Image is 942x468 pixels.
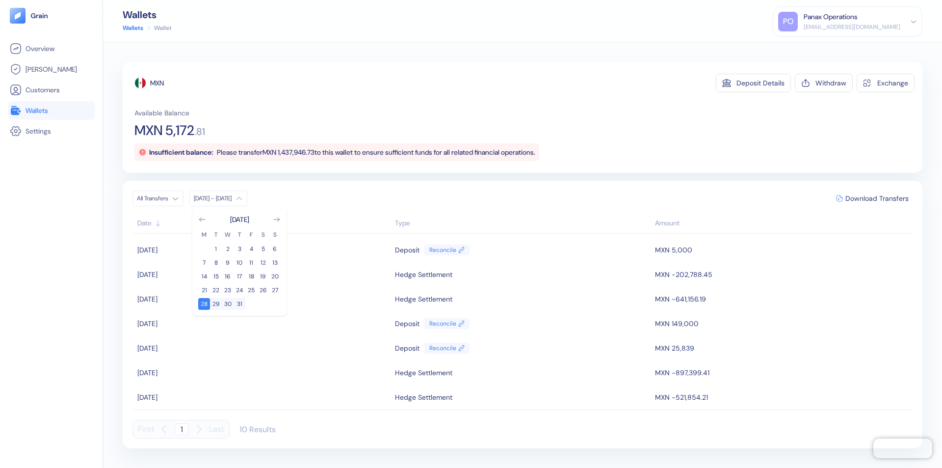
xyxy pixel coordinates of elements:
div: Deposit Details [736,80,785,86]
div: Deposit [395,340,419,357]
td: [DATE] [132,262,392,287]
span: Insufficient balance: [149,148,213,157]
button: 3 [234,243,245,255]
button: 18 [245,271,257,282]
div: Hedge Settlement [395,266,452,283]
td: MXN -202,788.45 [653,262,913,287]
button: 2 [222,243,234,255]
button: 23 [222,284,234,296]
div: Wallets [123,10,172,20]
button: 29 [210,298,222,310]
button: Withdraw [795,74,853,92]
div: Sort descending [655,218,908,228]
a: Overview [10,43,93,55]
button: 11 [245,257,257,269]
a: Reconcile [424,245,470,255]
a: Reconcile [424,343,470,354]
button: Last [209,420,224,439]
th: Thursday [234,230,245,239]
iframe: Chatra live chat [873,439,932,458]
td: [DATE] [132,336,392,360]
button: 9 [222,257,234,269]
a: Settings [10,125,93,137]
th: Monday [198,230,210,239]
button: Go to next month [273,216,281,223]
button: 13 [269,257,281,269]
button: 25 [245,284,257,296]
th: Wednesday [222,230,234,239]
td: MXN 149,000 [653,311,913,336]
button: 10 [234,257,245,269]
button: 17 [234,271,245,282]
div: Exchange [877,80,908,86]
div: [DATE] - [DATE] [194,194,232,202]
span: Available Balance [134,108,189,118]
button: 6 [269,243,281,255]
td: [DATE] [132,238,392,262]
span: Wallets [26,106,48,115]
a: Wallets [123,24,143,32]
button: 14 [198,271,210,282]
button: 12 [257,257,269,269]
button: 22 [210,284,222,296]
div: PO [778,12,798,31]
button: 21 [198,284,210,296]
td: MXN -897,399.41 [653,360,913,385]
span: . 81 [194,127,205,137]
span: Download Transfers [845,195,909,202]
div: Withdraw [815,80,846,86]
img: logo-tablet-V2.svg [10,8,26,24]
th: Sunday [269,230,281,239]
div: Panax Operations [804,12,858,22]
button: 20 [269,271,281,282]
th: Saturday [257,230,269,239]
td: MXN -641,156.19 [653,287,913,311]
button: 26 [257,284,269,296]
button: 28 [198,298,210,310]
span: [PERSON_NAME] [26,64,77,74]
span: Customers [26,85,60,95]
button: 8 [210,257,222,269]
span: Please transfer MXN 1,437,946.73 to this wallet to ensure sufficient funds for all related financ... [217,148,535,157]
div: Sort ascending [395,218,650,228]
td: [DATE] [132,311,392,336]
div: 10 Results [239,424,276,435]
span: MXN 5,172 [134,124,194,138]
td: [DATE] [132,360,392,385]
div: [EMAIL_ADDRESS][DOMAIN_NAME] [804,23,900,31]
a: Customers [10,84,93,96]
button: 7 [198,257,210,269]
td: [DATE] [132,287,392,311]
div: Deposit [395,242,419,258]
td: MXN -521,854.21 [653,385,913,410]
span: Overview [26,44,54,54]
span: Settings [26,126,51,136]
button: 15 [210,271,222,282]
div: [DATE] [230,215,249,224]
div: Hedge Settlement [395,389,452,406]
button: 1 [210,243,222,255]
button: First [138,420,154,439]
td: [DATE] [132,385,392,410]
a: Wallets [10,105,93,116]
button: Exchange [857,74,915,92]
a: Reconcile [424,318,470,329]
td: MXN 5,000 [653,238,913,262]
div: MXN [150,78,164,88]
button: Download Transfers [832,191,913,206]
div: Hedge Settlement [395,364,452,381]
img: logo [30,12,49,19]
div: Sort ascending [137,218,390,228]
button: Deposit Details [716,74,791,92]
button: Go to previous month [198,216,206,223]
a: [PERSON_NAME] [10,63,93,75]
button: [DATE] - [DATE] [189,191,247,206]
th: Friday [245,230,257,239]
button: 5 [257,243,269,255]
div: Hedge Settlement [395,291,452,307]
button: 30 [222,298,234,310]
button: 24 [234,284,245,296]
td: MXN 25,839 [653,336,913,360]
